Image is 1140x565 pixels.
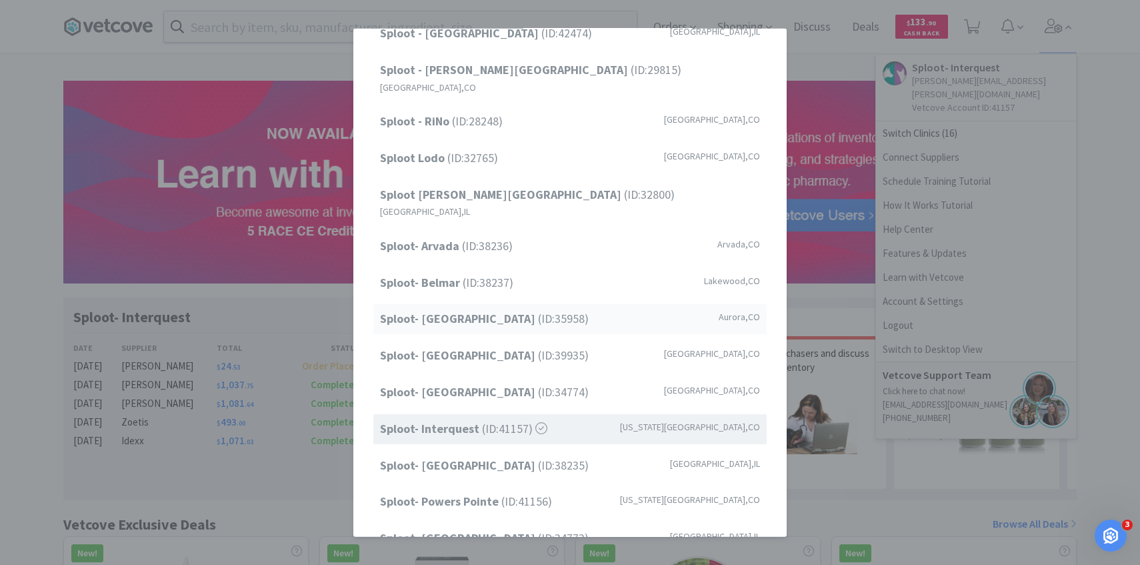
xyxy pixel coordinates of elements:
[380,113,452,129] strong: Sploot - RiNo
[380,311,538,326] strong: Sploot- [GEOGRAPHIC_DATA]
[380,150,447,165] strong: Sploot Lodo
[380,383,589,402] span: (ID: 34774 )
[380,80,476,95] span: [GEOGRAPHIC_DATA] , CO
[380,61,681,80] span: (ID: 29815 )
[704,273,760,288] span: Lakewood , CO
[664,149,760,163] span: [GEOGRAPHIC_DATA] , CO
[380,420,547,439] span: (ID: 41157 )
[719,310,760,324] span: Aurora , CO
[380,274,463,290] strong: Sploot- Belmar
[620,492,760,507] span: [US_STATE][GEOGRAPHIC_DATA] , CO
[664,112,760,127] span: [GEOGRAPHIC_DATA] , CO
[380,310,589,329] span: (ID: 35958 )
[380,346,589,366] span: (ID: 39935 )
[380,149,498,168] span: (ID: 32765 )
[380,457,538,472] strong: Sploot- [GEOGRAPHIC_DATA]
[380,421,482,436] strong: Sploot- Interquest
[380,273,513,292] span: (ID: 38237 )
[670,24,760,39] span: [GEOGRAPHIC_DATA] , IL
[380,112,503,131] span: (ID: 28248 )
[664,346,760,361] span: [GEOGRAPHIC_DATA] , CO
[380,530,538,546] strong: Sploot- [GEOGRAPHIC_DATA]
[380,456,589,475] span: (ID: 38235 )
[380,238,462,253] strong: Sploot- Arvada
[380,204,470,219] span: [GEOGRAPHIC_DATA] , IL
[670,456,760,470] span: [GEOGRAPHIC_DATA] , IL
[1122,520,1133,530] span: 3
[380,348,538,363] strong: Sploot- [GEOGRAPHIC_DATA]
[1095,520,1127,552] iframe: Intercom live chat
[664,383,760,398] span: [GEOGRAPHIC_DATA] , CO
[620,420,760,434] span: [US_STATE][GEOGRAPHIC_DATA] , CO
[380,62,631,77] strong: Sploot - [PERSON_NAME][GEOGRAPHIC_DATA]
[380,237,513,256] span: (ID: 38236 )
[380,185,675,204] span: (ID: 32800 )
[670,529,760,544] span: [GEOGRAPHIC_DATA] , IL
[380,384,538,400] strong: Sploot- [GEOGRAPHIC_DATA]
[380,25,541,41] strong: Sploot - [GEOGRAPHIC_DATA]
[380,529,589,548] span: (ID: 34773 )
[380,186,624,201] strong: Sploot [PERSON_NAME][GEOGRAPHIC_DATA]
[380,492,552,512] span: (ID: 41156 )
[380,494,501,509] strong: Sploot- Powers Pointe
[717,237,760,251] span: Arvada , CO
[380,24,592,43] span: (ID: 42474 )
